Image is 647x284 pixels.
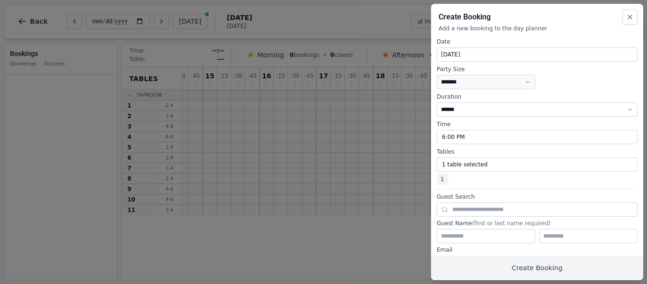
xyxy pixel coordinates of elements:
label: Tables [437,148,638,156]
label: Party Size [437,65,535,73]
label: Guest Search [437,193,638,201]
label: Time [437,120,638,128]
span: (first or last name required) [472,220,550,227]
button: [DATE] [437,47,638,62]
span: 1 [437,174,448,185]
h2: Create Booking [439,11,636,23]
button: 1 table selected [437,157,638,172]
label: Guest Name [437,220,638,227]
label: Duration [437,93,638,101]
button: Create Booking [431,256,643,280]
label: Email [437,246,638,254]
button: 6:00 PM [437,130,638,144]
label: Date [437,38,638,46]
p: Add a new booking to the day planner [439,25,636,32]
